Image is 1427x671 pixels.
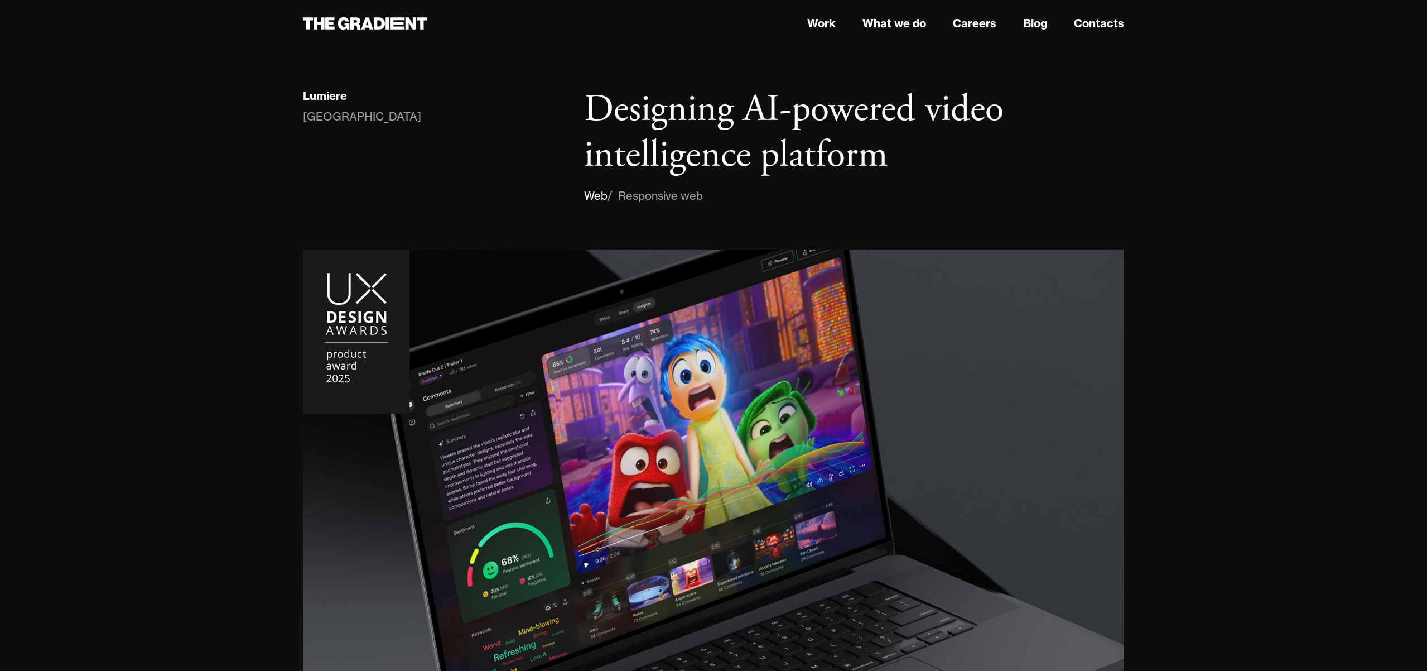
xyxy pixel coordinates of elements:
div: [GEOGRAPHIC_DATA] [303,108,421,126]
div: Web [584,187,608,205]
a: Careers [953,15,996,32]
div: / Responsive web [608,187,703,205]
a: Work [807,15,836,32]
a: What we do [862,15,926,32]
h1: Designing AI-powered video intelligence platform [584,87,1124,178]
a: Blog [1023,15,1047,32]
div: Lumiere [303,89,347,103]
a: Contacts [1074,15,1124,32]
